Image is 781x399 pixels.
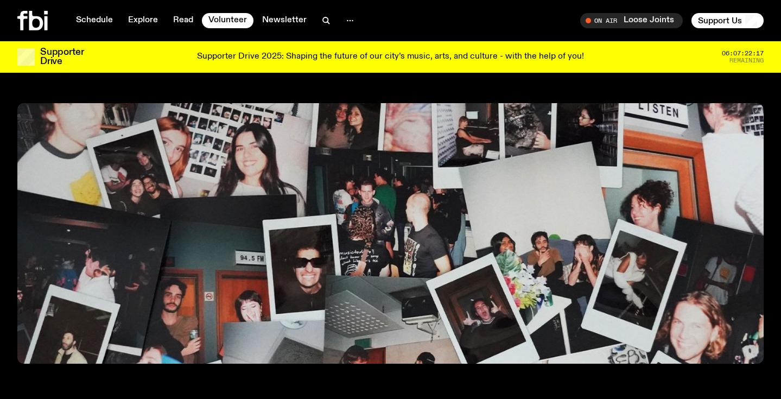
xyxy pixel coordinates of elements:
[167,13,200,28] a: Read
[122,13,164,28] a: Explore
[69,13,119,28] a: Schedule
[729,58,764,64] span: Remaining
[698,16,742,26] span: Support Us
[202,13,253,28] a: Volunteer
[722,50,764,56] span: 06:07:22:17
[691,13,764,28] button: Support Us
[256,13,313,28] a: Newsletter
[17,103,764,364] img: A collage of photographs and polaroids showing FBI volunteers.
[40,48,84,66] h3: Supporter Drive
[580,13,683,28] button: On AirLoose Joints
[197,52,584,62] p: Supporter Drive 2025: Shaping the future of our city’s music, arts, and culture - with the help o...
